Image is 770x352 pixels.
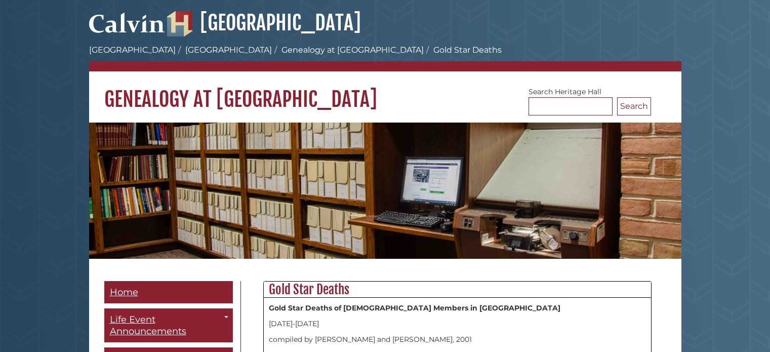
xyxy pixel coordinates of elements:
[264,282,651,298] h2: Gold Star Deaths
[167,11,192,36] img: Hekman Library Logo
[110,314,186,337] span: Life Event Announcements
[104,281,233,304] a: Home
[424,44,502,56] li: Gold Star Deaths
[269,334,646,345] p: compiled by [PERSON_NAME] and [PERSON_NAME], 2001
[617,97,651,115] button: Search
[104,308,233,342] a: Life Event Announcements
[269,319,646,329] p: [DATE]-[DATE]
[89,23,165,32] a: Calvin University
[281,45,424,55] a: Genealogy at [GEOGRAPHIC_DATA]
[185,45,272,55] a: [GEOGRAPHIC_DATA]
[89,71,681,112] h1: Genealogy at [GEOGRAPHIC_DATA]
[89,45,176,55] a: [GEOGRAPHIC_DATA]
[89,44,681,71] nav: breadcrumb
[89,8,165,36] img: Calvin
[110,287,138,298] span: Home
[269,303,560,312] strong: Gold Star Deaths of [DEMOGRAPHIC_DATA] Members in [GEOGRAPHIC_DATA]
[167,10,361,35] a: [GEOGRAPHIC_DATA]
